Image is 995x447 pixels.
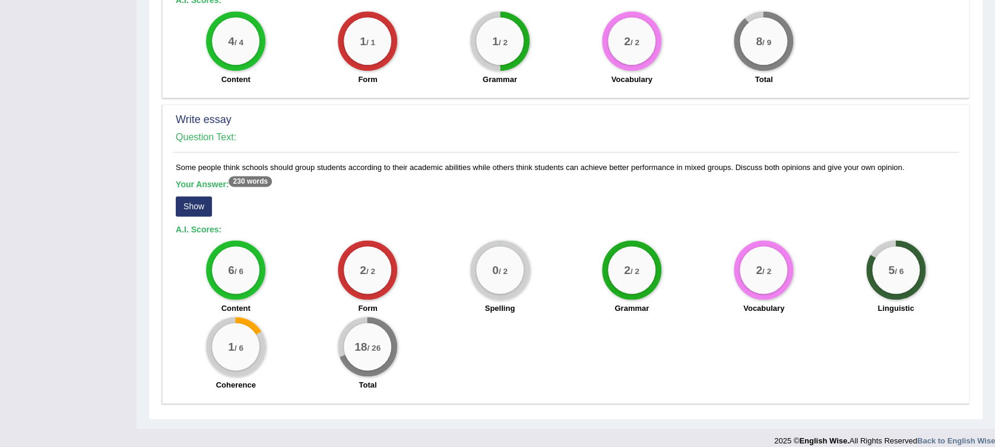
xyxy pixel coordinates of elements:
label: Total [755,74,772,85]
small: / 1 [366,37,375,46]
big: 1 [492,34,499,48]
big: 0 [492,263,499,276]
small: / 2 [762,266,771,275]
small: / 6 [235,344,243,352]
big: 2 [624,263,630,276]
div: 2025 © All Rights Reserved [774,429,995,446]
big: 8 [756,34,763,48]
big: 1 [360,34,367,48]
a: Back to English Wise [917,436,995,445]
big: 2 [756,263,763,276]
small: / 26 [367,344,381,352]
label: Spelling [485,303,515,314]
label: Vocabulary [611,74,652,85]
big: 1 [228,340,235,353]
h4: Question Text: [176,132,956,143]
h2: Write essay [176,114,956,126]
big: 18 [354,340,367,353]
label: Form [358,303,378,314]
big: 2 [360,263,367,276]
big: 5 [888,263,895,276]
small: / 2 [366,266,375,275]
label: Total [359,379,376,391]
label: Content [221,303,251,314]
label: Content [221,74,251,85]
small: / 2 [630,37,639,46]
label: Grammar [614,303,649,314]
small: / 2 [499,266,508,275]
small: / 6 [895,266,904,275]
label: Coherence [216,379,256,391]
big: 4 [228,34,235,48]
label: Form [358,74,378,85]
big: 2 [624,34,630,48]
b: A.I. Scores: [176,225,221,234]
small: / 2 [499,37,508,46]
b: Your Answer: [176,180,272,189]
label: Linguistic [877,303,914,314]
small: / 2 [630,266,639,275]
big: 6 [228,263,235,276]
button: Show [176,196,212,216]
small: / 6 [235,266,243,275]
label: Vocabulary [743,303,784,314]
sup: 230 words [229,176,272,187]
small: / 9 [762,37,771,46]
strong: English Wise. [799,436,849,445]
div: Some people think schools should group students according to their academic abilities while other... [173,162,959,397]
small: / 4 [235,37,243,46]
label: Grammar [483,74,517,85]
